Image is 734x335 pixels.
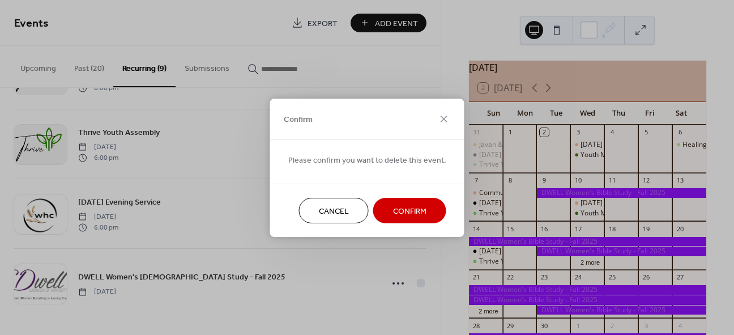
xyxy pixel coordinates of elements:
button: Confirm [373,198,446,223]
span: Cancel [319,205,349,217]
button: Cancel [299,198,369,223]
span: Confirm [393,205,426,217]
span: Confirm [284,114,313,126]
span: Please confirm you want to delete this event. [288,154,446,166]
